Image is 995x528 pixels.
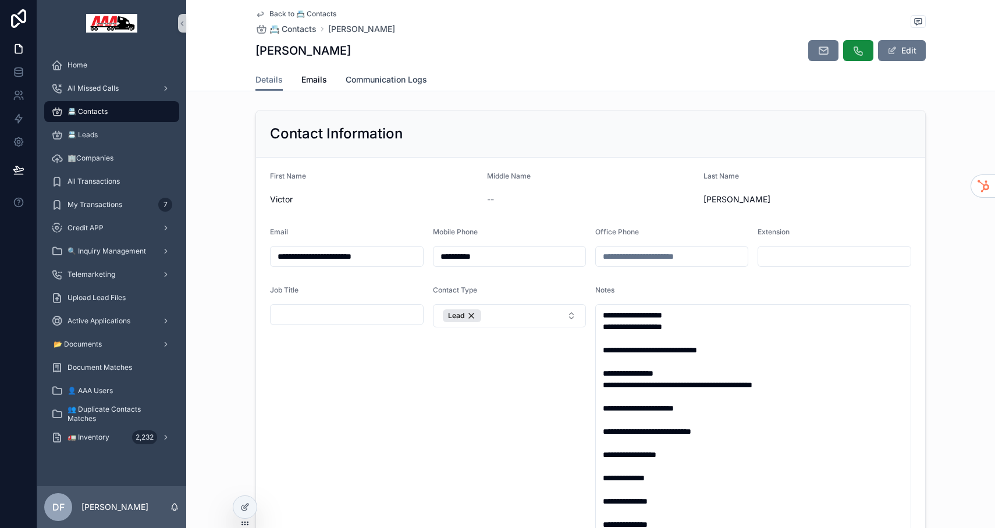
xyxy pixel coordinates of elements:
[44,264,179,285] a: Telemarketing
[44,404,179,424] a: 👥 Duplicate Contacts Matches
[67,60,87,70] span: Home
[270,172,306,180] span: First Name
[255,69,283,91] a: Details
[269,23,317,35] span: 📇 Contacts
[433,304,587,327] button: Select Button
[270,194,478,205] span: Victor
[67,200,122,209] span: My Transactions
[328,23,395,35] a: [PERSON_NAME]
[255,9,336,19] a: Back to 📇 Contacts
[44,427,179,448] a: 🚛 Inventory2,232
[67,107,108,116] span: 📇 Contacts
[44,194,179,215] a: My Transactions7
[67,177,120,186] span: All Transactions
[703,194,911,205] span: [PERSON_NAME]
[67,270,115,279] span: Telemarketing
[67,247,146,256] span: 🔍 Inquiry Management
[44,55,179,76] a: Home
[44,380,179,401] a: 👤 AAA Users
[270,227,288,236] span: Email
[67,84,119,93] span: All Missed Calls
[346,74,427,85] span: Communication Logs
[44,311,179,331] a: Active Applications
[487,194,494,205] span: --
[67,405,168,423] span: 👥 Duplicate Contacts Matches
[44,148,179,169] a: 🏢Companies
[54,340,102,349] span: 📂 Documents
[67,154,113,163] span: 🏢Companies
[67,433,109,442] span: 🚛 Inventory
[255,42,351,59] h1: [PERSON_NAME]
[44,217,179,238] a: Credit APP
[44,241,179,262] a: 🔍 Inquiry Management
[758,227,790,236] span: Extension
[44,124,179,145] a: 📇 Leads
[270,124,403,143] h2: Contact Information
[487,172,531,180] span: Middle Name
[67,386,113,395] span: 👤 AAA Users
[44,357,179,378] a: Document Matches
[86,14,137,33] img: App logo
[255,74,283,85] span: Details
[595,227,639,236] span: Office Phone
[448,311,464,320] span: Lead
[443,309,481,322] button: Unselect 10
[301,74,327,85] span: Emails
[158,198,172,212] div: 7
[67,223,104,233] span: Credit APP
[52,500,65,514] span: DF
[67,293,126,302] span: Upload Lead Files
[67,130,98,140] span: 📇 Leads
[595,286,614,294] span: Notes
[44,101,179,122] a: 📇 Contacts
[269,9,336,19] span: Back to 📇 Contacts
[132,430,157,444] div: 2,232
[433,286,477,294] span: Contact Type
[878,40,926,61] button: Edit
[44,171,179,192] a: All Transactions
[301,69,327,92] a: Emails
[270,286,298,294] span: Job Title
[346,69,427,92] a: Communication Logs
[81,501,148,513] p: [PERSON_NAME]
[44,287,179,308] a: Upload Lead Files
[37,47,186,463] div: scrollable content
[67,316,130,326] span: Active Applications
[67,363,132,372] span: Document Matches
[44,78,179,99] a: All Missed Calls
[255,23,317,35] a: 📇 Contacts
[703,172,739,180] span: Last Name
[433,227,478,236] span: Mobile Phone
[44,334,179,355] a: 📂 Documents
